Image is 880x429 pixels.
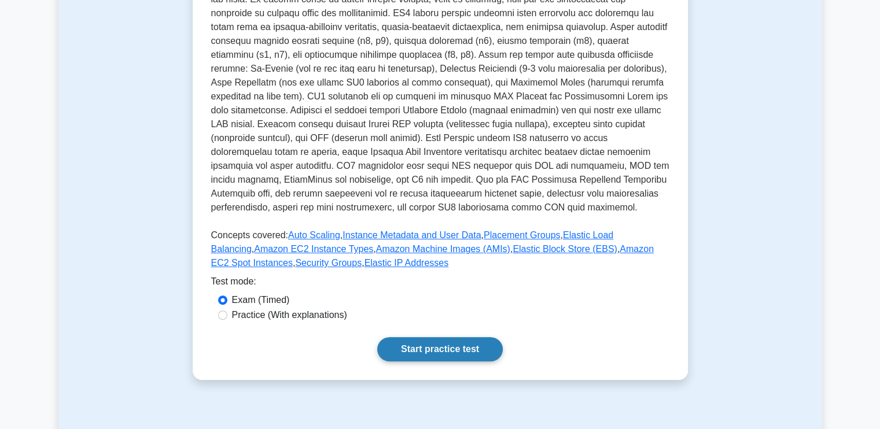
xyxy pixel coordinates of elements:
label: Practice (With explanations) [232,308,347,322]
a: Placement Groups [484,230,561,240]
p: Concepts covered: , , , , , , , , , [211,228,669,275]
a: Elastic Block Store (EBS) [513,244,617,254]
a: Security Groups [295,258,362,268]
a: Instance Metadata and User Data [343,230,481,240]
div: Test mode: [211,275,669,293]
a: Auto Scaling [288,230,340,240]
a: Amazon Machine Images (AMIs) [376,244,510,254]
a: Elastic IP Addresses [364,258,449,268]
a: Amazon EC2 Instance Types [254,244,373,254]
label: Exam (Timed) [232,293,290,307]
a: Start practice test [377,337,503,361]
